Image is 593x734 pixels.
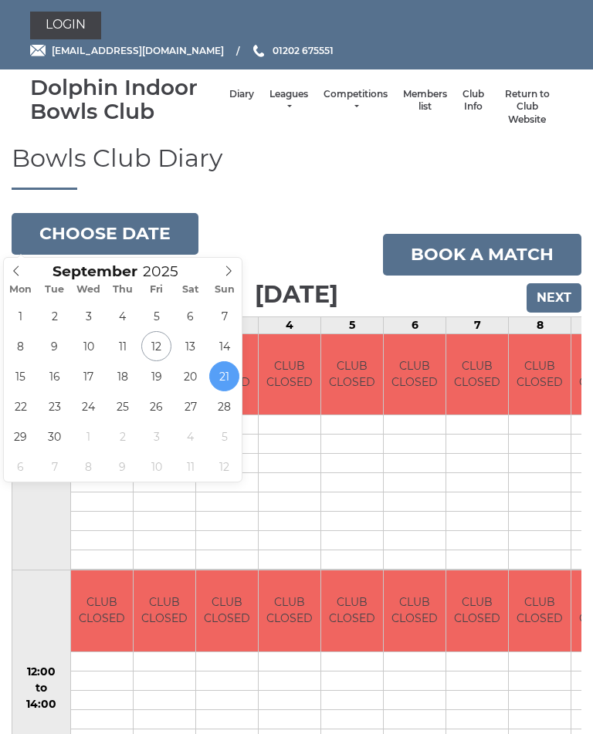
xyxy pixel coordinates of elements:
span: September 14, 2025 [209,331,239,361]
a: Members list [403,88,447,113]
span: September 23, 2025 [39,391,69,421]
td: 4 [259,316,321,333]
span: September 26, 2025 [141,391,171,421]
span: Sat [174,285,208,295]
span: October 4, 2025 [175,421,205,452]
span: September 3, 2025 [73,301,103,331]
span: September 29, 2025 [5,421,36,452]
span: September 16, 2025 [39,361,69,391]
td: 6 [384,316,446,333]
span: September 27, 2025 [175,391,205,421]
span: September 25, 2025 [107,391,137,421]
td: CLUB CLOSED [509,570,571,651]
a: Competitions [324,88,388,113]
td: CLUB CLOSED [134,570,195,651]
img: Phone us [253,45,264,57]
button: Choose date [12,213,198,255]
span: September 22, 2025 [5,391,36,421]
span: September 28, 2025 [209,391,239,421]
span: Thu [106,285,140,295]
span: September 8, 2025 [5,331,36,361]
span: September 10, 2025 [73,331,103,361]
span: September 6, 2025 [175,301,205,331]
span: September 24, 2025 [73,391,103,421]
span: September 1, 2025 [5,301,36,331]
td: CLUB CLOSED [446,334,508,415]
span: September 5, 2025 [141,301,171,331]
span: October 9, 2025 [107,452,137,482]
a: Diary [229,88,254,101]
span: October 8, 2025 [73,452,103,482]
a: Login [30,12,101,39]
a: Return to Club Website [500,88,555,127]
span: September 2, 2025 [39,301,69,331]
span: October 1, 2025 [73,421,103,452]
span: October 3, 2025 [141,421,171,452]
td: CLUB CLOSED [259,570,320,651]
input: Next [527,283,581,313]
span: September 30, 2025 [39,421,69,452]
img: Email [30,45,46,56]
span: October 2, 2025 [107,421,137,452]
span: September 7, 2025 [209,301,239,331]
span: September 17, 2025 [73,361,103,391]
input: Scroll to increment [137,262,198,280]
span: Wed [72,285,106,295]
span: October 6, 2025 [5,452,36,482]
a: Club Info [463,88,484,113]
a: Email [EMAIL_ADDRESS][DOMAIN_NAME] [30,43,224,58]
span: Fri [140,285,174,295]
a: Phone us 01202 675551 [251,43,334,58]
a: Leagues [269,88,308,113]
td: CLUB CLOSED [384,334,446,415]
td: CLUB CLOSED [321,334,383,415]
a: Book a match [383,234,581,276]
span: Mon [4,285,38,295]
span: October 11, 2025 [175,452,205,482]
span: September 12, 2025 [141,331,171,361]
span: September 13, 2025 [175,331,205,361]
span: Tue [38,285,72,295]
td: CLUB CLOSED [446,570,508,651]
span: Sun [208,285,242,295]
td: CLUB CLOSED [384,570,446,651]
span: September 19, 2025 [141,361,171,391]
span: September 11, 2025 [107,331,137,361]
span: [EMAIL_ADDRESS][DOMAIN_NAME] [52,45,224,56]
div: Dolphin Indoor Bowls Club [30,76,222,123]
span: Scroll to increment [53,265,137,279]
span: September 15, 2025 [5,361,36,391]
span: September 18, 2025 [107,361,137,391]
td: 8 [509,316,571,333]
span: September 20, 2025 [175,361,205,391]
span: September 21, 2025 [209,361,239,391]
span: September 4, 2025 [107,301,137,331]
span: September 9, 2025 [39,331,69,361]
td: CLUB CLOSED [509,334,571,415]
span: 01202 675551 [273,45,334,56]
td: 5 [321,316,384,333]
span: October 12, 2025 [209,452,239,482]
span: October 7, 2025 [39,452,69,482]
td: CLUB CLOSED [71,570,133,651]
td: 7 [446,316,509,333]
span: October 10, 2025 [141,452,171,482]
td: CLUB CLOSED [196,570,258,651]
span: October 5, 2025 [209,421,239,452]
td: CLUB CLOSED [259,334,320,415]
h1: Bowls Club Diary [12,144,581,189]
td: CLUB CLOSED [321,570,383,651]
